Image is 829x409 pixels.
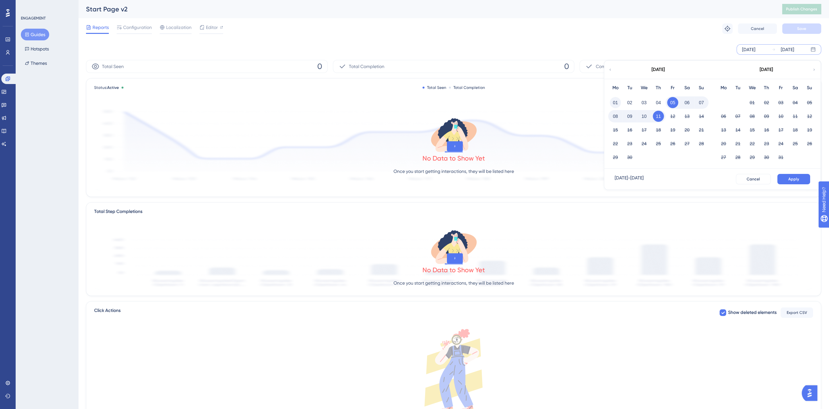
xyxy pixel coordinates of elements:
button: 14 [696,111,707,122]
button: 16 [761,124,772,135]
button: 08 [747,111,758,122]
button: 26 [804,138,815,149]
button: 05 [804,97,815,108]
span: Save [797,26,806,31]
button: 20 [718,138,729,149]
button: 05 [667,97,678,108]
div: No Data to Show Yet [422,265,485,275]
span: Total Seen [102,63,124,70]
div: We [745,84,759,92]
span: Reports [93,23,109,31]
button: 07 [696,97,707,108]
div: We [637,84,651,92]
button: 10 [775,111,786,122]
span: Cancel [751,26,764,31]
div: Start Page v2 [86,5,766,14]
button: 17 [638,124,650,135]
span: Configuration [123,23,152,31]
button: 20 [681,124,693,135]
div: [DATE] [781,46,794,53]
div: Mo [608,84,622,92]
div: ENGAGEMENT [21,16,46,21]
div: [DATE] [760,66,773,74]
button: 16 [624,124,635,135]
button: 17 [775,124,786,135]
button: 10 [638,111,650,122]
button: 22 [610,138,621,149]
div: Th [759,84,774,92]
div: Tu [731,84,745,92]
button: 01 [610,97,621,108]
button: Apply [777,174,810,184]
span: Need Help? [15,2,41,9]
span: 0 [564,61,569,72]
button: 12 [667,111,678,122]
div: [DATE] [651,66,665,74]
button: 04 [790,97,801,108]
span: Localization [166,23,192,31]
button: 27 [681,138,693,149]
button: 11 [790,111,801,122]
button: 04 [653,97,664,108]
button: 22 [747,138,758,149]
button: 27 [718,152,729,163]
button: 19 [804,124,815,135]
button: 13 [681,111,693,122]
button: 06 [681,97,693,108]
div: Fr [665,84,680,92]
button: 18 [790,124,801,135]
div: Mo [716,84,731,92]
p: Once you start getting interactions, they will be listed here [393,279,514,287]
div: Th [651,84,665,92]
button: 03 [775,97,786,108]
div: No Data to Show Yet [422,154,485,163]
span: Status: [94,85,119,90]
span: Total Completion [349,63,384,70]
button: 25 [653,138,664,149]
button: 29 [747,152,758,163]
button: Guides [21,29,49,40]
button: 15 [747,124,758,135]
button: 15 [610,124,621,135]
button: 24 [638,138,650,149]
div: Su [694,84,708,92]
div: Tu [622,84,637,92]
button: Themes [21,57,51,69]
button: 29 [610,152,621,163]
span: Show deleted elements [728,309,777,317]
button: 14 [732,124,743,135]
button: 28 [696,138,707,149]
button: 23 [624,138,635,149]
button: 30 [624,152,635,163]
div: [DATE] - [DATE] [615,174,644,184]
div: [DATE] [742,46,755,53]
button: 06 [718,111,729,122]
button: 07 [732,111,743,122]
button: 26 [667,138,678,149]
div: Total Step Completions [94,208,142,216]
div: Su [802,84,817,92]
button: 01 [747,97,758,108]
iframe: UserGuiding AI Assistant Launcher [802,383,821,403]
span: Click Actions [94,307,121,318]
div: Total Seen [422,85,446,90]
button: 02 [761,97,772,108]
button: Save [782,23,821,34]
button: 12 [804,111,815,122]
button: 21 [732,138,743,149]
div: Total Completion [449,85,485,90]
span: Publish Changes [786,7,817,12]
button: 21 [696,124,707,135]
span: Cancel [747,176,760,182]
p: Once you start getting interactions, they will be listed here [393,167,514,175]
button: 18 [653,124,664,135]
button: 02 [624,97,635,108]
div: Sa [788,84,802,92]
button: Export CSV [780,307,813,318]
button: 24 [775,138,786,149]
button: 11 [653,111,664,122]
span: Editor [206,23,218,31]
button: 31 [775,152,786,163]
div: Fr [774,84,788,92]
